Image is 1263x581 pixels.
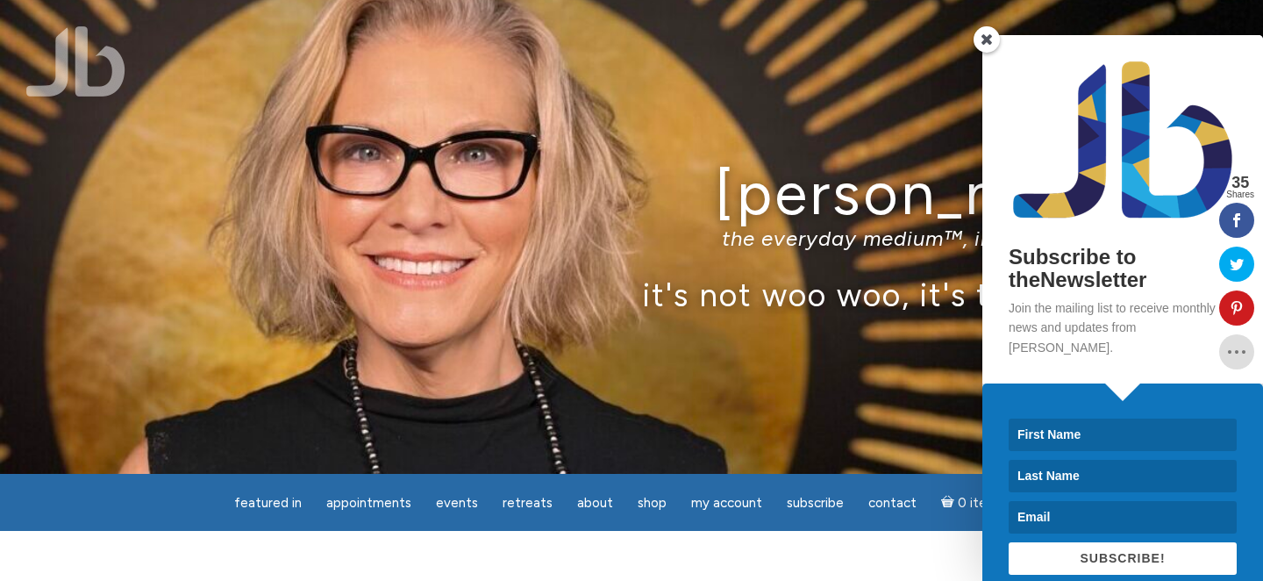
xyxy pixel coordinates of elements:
[503,495,553,511] span: Retreats
[1009,542,1237,575] button: SUBSCRIBE!
[1009,298,1237,357] p: Join the mailing list to receive monthly news and updates from [PERSON_NAME].
[326,495,411,511] span: Appointments
[1009,460,1237,492] input: Last Name
[1009,246,1237,292] h2: Subscribe to theNewsletter
[224,486,312,520] a: featured in
[26,26,125,97] img: Jamie Butler. The Everyday Medium
[118,276,1145,313] p: it's not woo woo, it's true true™
[118,226,1145,251] p: the everyday medium™, intuitive teacher
[776,486,854,520] a: Subscribe
[492,486,563,520] a: Retreats
[1226,175,1254,190] span: 35
[627,486,677,520] a: Shop
[436,495,478,511] span: Events
[1226,190,1254,199] span: Shares
[567,486,624,520] a: About
[1080,551,1165,565] span: SUBSCRIBE!
[577,495,613,511] span: About
[316,486,422,520] a: Appointments
[234,495,302,511] span: featured in
[1009,501,1237,534] input: Email
[787,495,844,511] span: Subscribe
[118,161,1145,226] h1: [PERSON_NAME]
[681,486,773,520] a: My Account
[425,486,489,520] a: Events
[691,495,762,511] span: My Account
[638,495,667,511] span: Shop
[1009,419,1237,451] input: First Name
